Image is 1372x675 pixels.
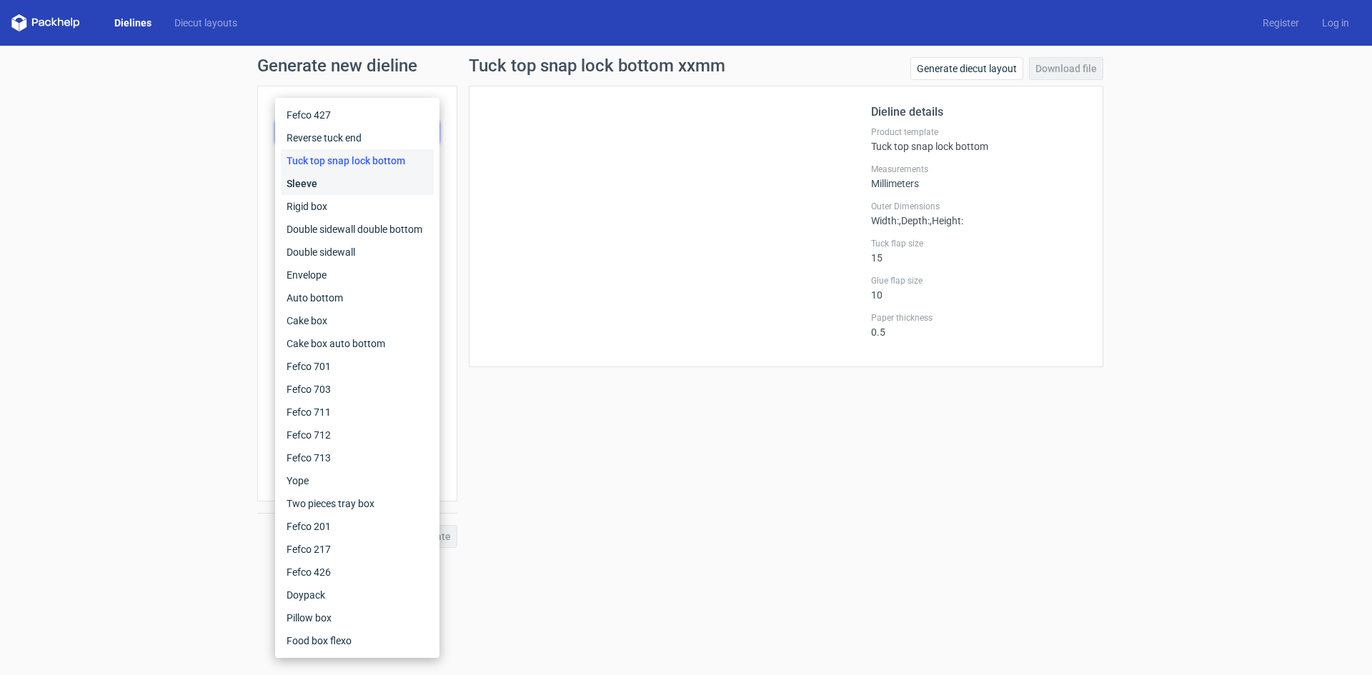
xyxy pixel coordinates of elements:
[281,538,434,561] div: Fefco 217
[281,515,434,538] div: Fefco 201
[257,57,1115,74] h1: Generate new dieline
[281,606,434,629] div: Pillow box
[871,238,1085,249] label: Tuck flap size
[469,57,725,74] h1: Tuck top snap lock bottom xxmm
[281,629,434,652] div: Food box flexo
[871,126,1085,138] label: Product template
[281,424,434,446] div: Fefco 712
[281,172,434,195] div: Sleeve
[163,16,249,30] a: Diecut layouts
[281,401,434,424] div: Fefco 711
[871,275,1085,286] label: Glue flap size
[871,104,1085,121] h2: Dieline details
[1251,16,1311,30] a: Register
[281,332,434,355] div: Cake box auto bottom
[281,469,434,492] div: Yope
[930,215,963,226] span: , Height :
[871,312,1085,338] div: 0.5
[871,275,1085,301] div: 10
[281,355,434,378] div: Fefco 701
[281,378,434,401] div: Fefco 703
[281,309,434,332] div: Cake box
[103,16,163,30] a: Dielines
[871,238,1085,264] div: 15
[871,312,1085,324] label: Paper thickness
[281,584,434,606] div: Doypack
[281,264,434,286] div: Envelope
[281,492,434,515] div: Two pieces tray box
[281,286,434,309] div: Auto bottom
[281,241,434,264] div: Double sidewall
[910,57,1023,80] a: Generate diecut layout
[281,561,434,584] div: Fefco 426
[281,218,434,241] div: Double sidewall double bottom
[281,149,434,172] div: Tuck top snap lock bottom
[871,201,1085,212] label: Outer Dimensions
[899,215,930,226] span: , Depth :
[871,215,899,226] span: Width :
[871,164,1085,189] div: Millimeters
[871,164,1085,175] label: Measurements
[281,104,434,126] div: Fefco 427
[871,126,1085,152] div: Tuck top snap lock bottom
[281,446,434,469] div: Fefco 713
[281,126,434,149] div: Reverse tuck end
[281,195,434,218] div: Rigid box
[1311,16,1361,30] a: Log in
